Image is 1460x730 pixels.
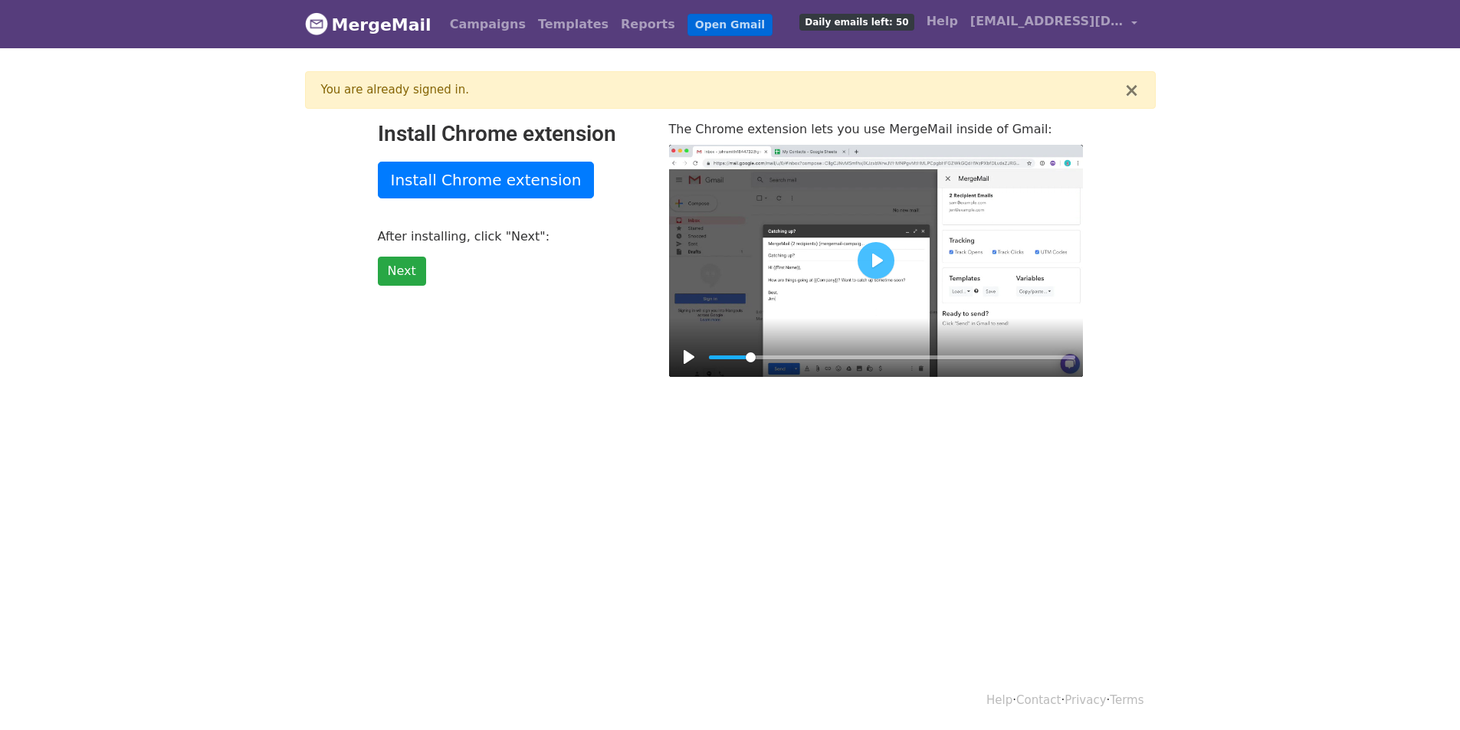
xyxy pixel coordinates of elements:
[1124,81,1139,100] button: ×
[305,12,328,35] img: MergeMail logo
[321,81,1124,99] div: You are already signed in.
[615,9,681,40] a: Reports
[378,162,595,198] a: Install Chrome extension
[532,9,615,40] a: Templates
[964,6,1143,42] a: [EMAIL_ADDRESS][DOMAIN_NAME]
[378,228,646,244] p: After installing, click "Next":
[799,14,914,31] span: Daily emails left: 50
[970,12,1124,31] span: [EMAIL_ADDRESS][DOMAIN_NAME]
[378,121,646,147] h2: Install Chrome extension
[305,8,431,41] a: MergeMail
[669,121,1083,137] p: The Chrome extension lets you use MergeMail inside of Gmail:
[1016,693,1061,707] a: Contact
[1110,693,1143,707] a: Terms
[709,350,1075,365] input: Seek
[1065,693,1106,707] a: Privacy
[920,6,964,37] a: Help
[1383,656,1460,730] iframe: Chat Widget
[986,693,1012,707] a: Help
[444,9,532,40] a: Campaigns
[793,6,920,37] a: Daily emails left: 50
[858,242,894,279] button: Play
[677,345,701,369] button: Play
[378,257,426,286] a: Next
[687,14,773,36] a: Open Gmail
